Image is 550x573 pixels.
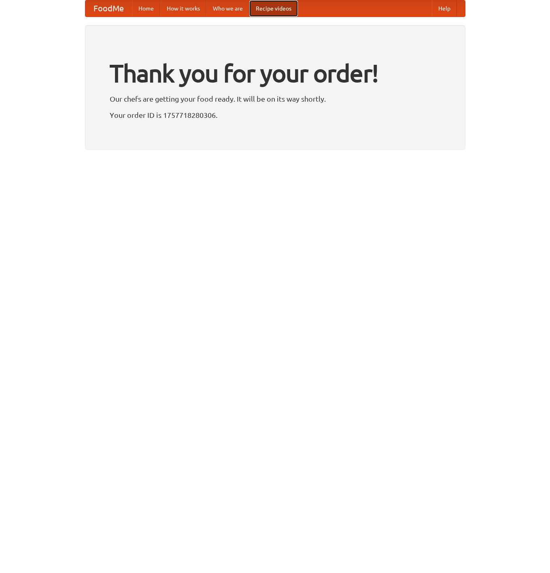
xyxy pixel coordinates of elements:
[110,54,441,93] h1: Thank you for your order!
[249,0,298,17] a: Recipe videos
[206,0,249,17] a: Who we are
[132,0,160,17] a: Home
[160,0,206,17] a: How it works
[432,0,457,17] a: Help
[85,0,132,17] a: FoodMe
[110,93,441,105] p: Our chefs are getting your food ready. It will be on its way shortly.
[110,109,441,121] p: Your order ID is 1757718280306.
